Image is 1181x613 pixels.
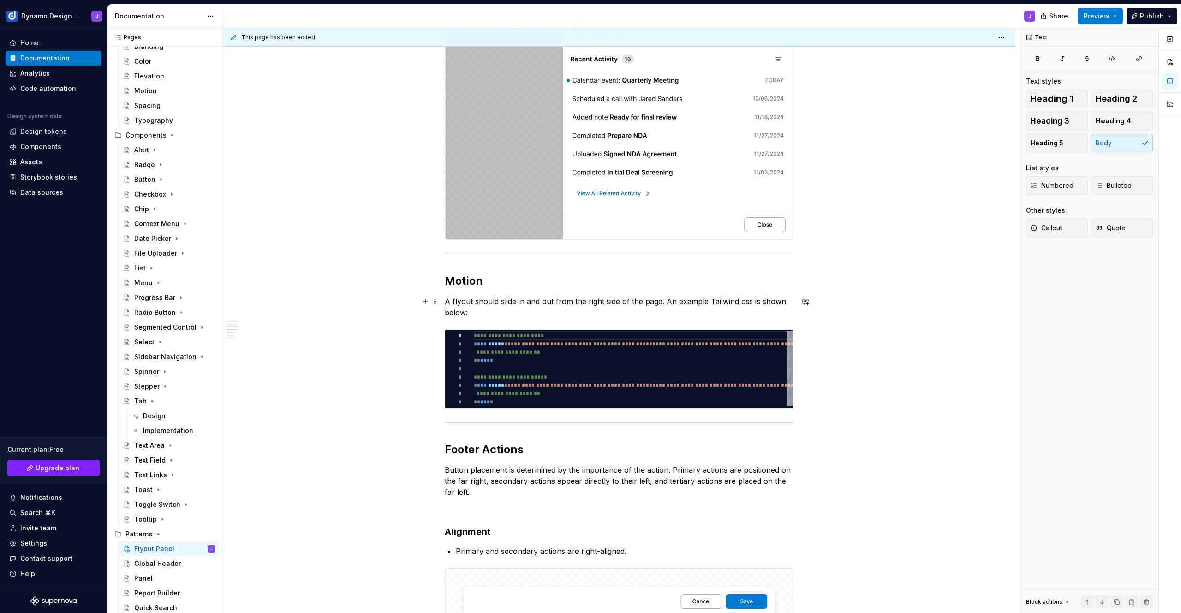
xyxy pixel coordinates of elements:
[119,187,219,202] a: Checkbox
[134,264,146,273] div: List
[134,337,155,347] div: Select
[119,143,219,157] a: Alert
[20,69,50,78] div: Analytics
[20,188,63,197] div: Data sources
[134,42,163,51] div: Branding
[445,442,793,457] h2: Footer Actions
[20,84,76,93] div: Code automation
[119,379,219,394] a: Stepper
[7,445,100,454] div: Current plan : Free
[119,157,219,172] a: Badge
[134,86,157,96] div: Motion
[134,559,181,568] div: Global Header
[125,529,153,539] div: Patterns
[6,505,101,520] button: Search ⌘K
[119,202,219,216] a: Chip
[1096,94,1137,103] span: Heading 2
[1030,223,1062,233] span: Callout
[1026,112,1088,130] button: Heading 3
[119,364,219,379] a: Spinner
[134,603,177,613] div: Quick Search
[119,54,219,69] a: Color
[1026,219,1088,237] button: Callout
[6,11,18,22] img: c5f292b4-1c74-4827-b374-41971f8eb7d9.png
[111,34,141,41] div: Pages
[119,290,219,305] a: Progress Bar
[134,397,147,406] div: Tab
[1092,112,1153,130] button: Heading 4
[119,305,219,320] a: Radio Button
[1026,595,1071,608] div: Block actions
[20,493,62,502] div: Notifications
[119,216,219,231] a: Context Menu
[6,81,101,96] a: Code automation
[134,367,159,376] div: Spinner
[134,72,164,81] div: Elevation
[119,261,219,276] a: List
[134,145,149,155] div: Alert
[1026,598,1062,606] div: Block actions
[445,526,491,537] strong: Alignment
[119,556,219,571] a: Global Header
[134,249,177,258] div: File Uploader
[6,51,101,66] a: Documentation
[21,12,80,21] div: Dynamo Design System
[7,460,100,476] a: Upgrade plan
[119,482,219,497] a: Toast
[1140,12,1164,21] span: Publish
[119,172,219,187] a: Button
[134,456,166,465] div: Text Field
[1127,8,1177,24] button: Publish
[119,113,219,128] a: Typography
[6,124,101,139] a: Design tokens
[119,246,219,261] a: File Uploader
[134,574,153,583] div: Panel
[6,155,101,169] a: Assets
[20,127,67,136] div: Design tokens
[20,523,56,533] div: Invite team
[2,6,105,26] button: Dynamo Design SystemJ
[6,490,101,505] button: Notifications
[1026,163,1059,173] div: List styles
[6,536,101,551] a: Settings
[119,320,219,335] a: Segmented Control
[445,274,793,288] h2: Motion
[1026,176,1088,195] button: Numbered
[1092,219,1153,237] button: Quote
[6,551,101,566] button: Contact support
[20,554,72,563] div: Contact support
[119,231,219,246] a: Date Picker
[1078,8,1123,24] button: Preview
[119,512,219,527] a: Tooltip
[134,293,175,302] div: Progress Bar
[1096,223,1126,233] span: Quote
[134,589,180,598] div: Report Builder
[6,566,101,581] button: Help
[134,278,153,288] div: Menu
[119,394,219,409] a: Tab
[119,468,219,482] a: Text Links
[134,308,176,317] div: Radio Button
[134,101,161,110] div: Spacing
[134,485,153,494] div: Toast
[95,12,98,20] div: J
[6,521,101,535] a: Invite team
[1026,77,1061,86] div: Text styles
[1030,181,1074,190] span: Numbered
[111,128,219,143] div: Components
[134,116,173,125] div: Typography
[1096,181,1132,190] span: Bulleted
[30,596,77,606] svg: Supernova Logo
[20,142,61,151] div: Components
[119,438,219,453] a: Text Area
[6,185,101,200] a: Data sources
[6,170,101,185] a: Storybook stories
[20,173,77,182] div: Storybook stories
[119,453,219,468] a: Text Field
[143,411,166,421] div: Design
[1036,8,1074,24] button: Share
[445,464,793,498] p: Button placement is determined by the importance of the action. Primary actions are positioned on...
[1030,138,1063,148] span: Heading 5
[445,296,793,318] p: A flyout should slide in and out from the right side of the page. An example Tailwind css is show...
